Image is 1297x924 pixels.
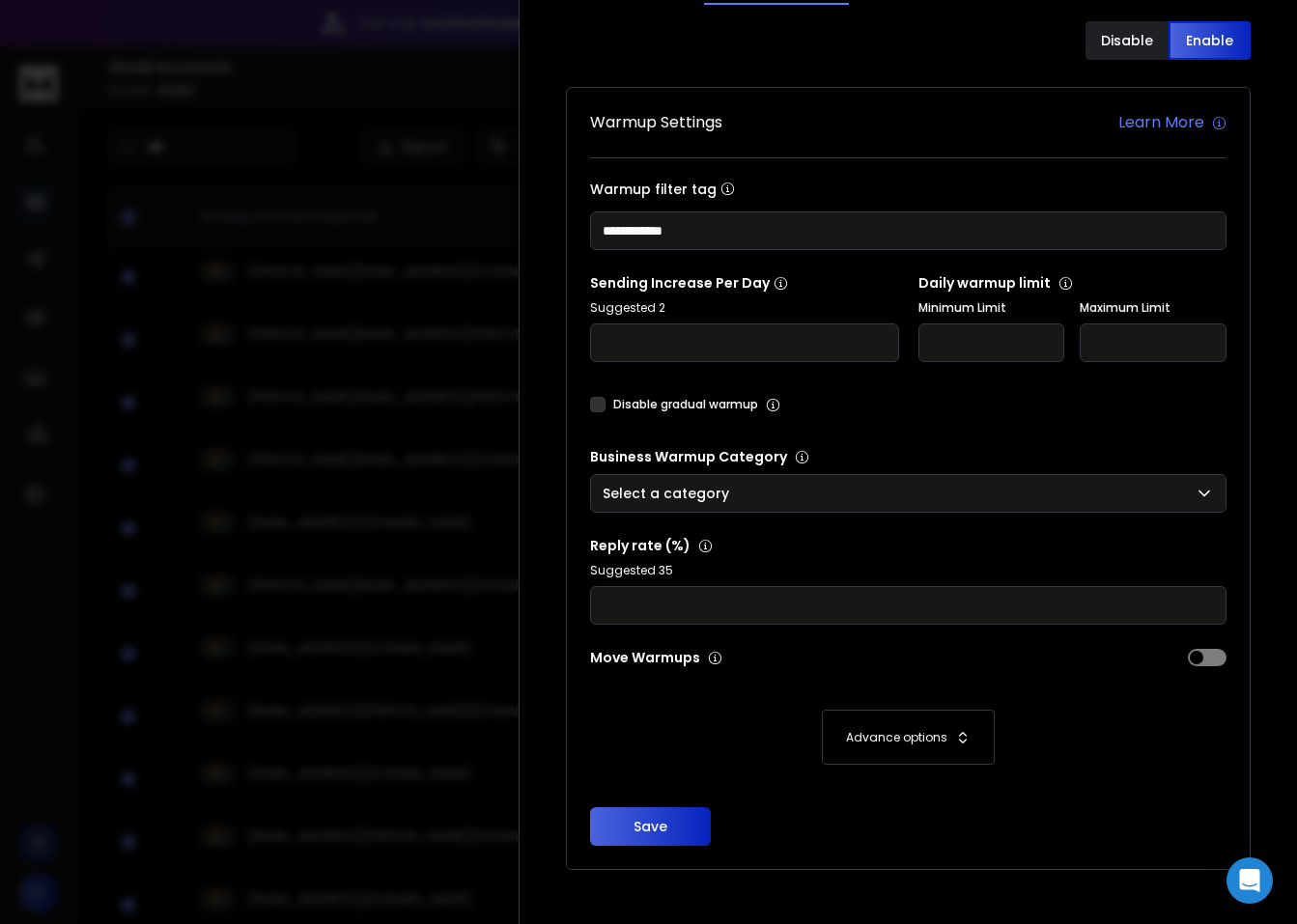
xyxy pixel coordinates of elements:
[918,273,1227,293] p: Daily warmup limit
[590,536,1227,555] p: Reply rate (%)
[590,182,1227,196] label: Warmup filter tag
[1118,111,1227,134] a: Learn More
[590,273,898,293] p: Sending Increase Per Day
[1086,21,1169,60] button: Disable
[590,447,1227,466] p: Business Warmup Category
[590,807,711,846] button: Save
[609,710,1207,765] button: Advance options
[1080,300,1227,316] label: Maximum Limit
[590,111,722,134] h1: Warmup Settings
[918,300,1065,316] label: Minimum Limit
[590,300,898,316] p: Suggested 2
[1086,21,1251,60] button: DisableEnable
[1169,21,1252,60] button: Enable
[590,563,1227,578] p: Suggested 35
[590,648,902,667] p: Move Warmups
[1227,857,1273,904] div: Open Intercom Messenger
[613,397,758,412] label: Disable gradual warmup
[846,730,947,745] p: Advance options
[603,484,737,503] p: Select a category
